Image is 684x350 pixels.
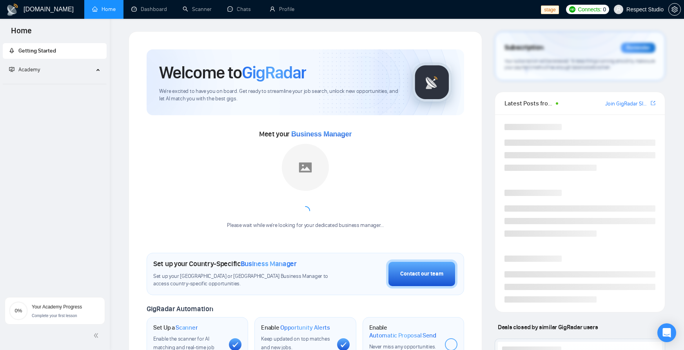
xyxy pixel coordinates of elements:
[369,343,436,350] span: Never miss any opportunities.
[153,259,297,268] h1: Set up your Country-Specific
[176,324,198,332] span: Scanner
[541,5,559,14] span: stage
[412,63,452,102] img: gigradar-logo.png
[504,41,543,54] span: Subscription
[261,324,330,332] h1: Enable
[616,7,621,12] span: user
[621,43,655,53] div: Reminder
[651,100,655,107] a: export
[32,314,77,318] span: Complete your first lesson
[578,5,601,14] span: Connects:
[9,308,28,313] span: 0%
[270,6,294,13] a: userProfile
[3,81,107,86] li: Academy Homepage
[605,100,649,108] a: Join GigRadar Slack Community
[5,25,38,42] span: Home
[222,222,388,229] div: Please wait while we're looking for your dedicated business manager...
[227,6,254,13] a: messageChats
[282,144,329,191] img: placeholder.png
[242,62,306,83] span: GigRadar
[651,100,655,106] span: export
[668,6,681,13] a: setting
[147,305,213,313] span: GigRadar Automation
[9,67,15,72] span: fund-projection-screen
[9,66,40,73] span: Academy
[603,5,606,14] span: 0
[400,270,443,278] div: Contact our team
[131,6,167,13] a: dashboardDashboard
[291,130,352,138] span: Business Manager
[259,130,352,138] span: Meet your
[9,48,15,53] span: rocket
[657,323,676,342] div: Open Intercom Messenger
[369,324,439,339] h1: Enable
[495,320,601,334] span: Deals closed by similar GigRadar users
[504,98,553,108] span: Latest Posts from the GigRadar Community
[569,6,575,13] img: upwork-logo.png
[668,3,681,16] button: setting
[504,58,655,71] span: Your subscription will be renewed. To keep things running smoothly, make sure your payment method...
[18,66,40,73] span: Academy
[93,332,101,339] span: double-left
[159,62,306,83] h1: Welcome to
[241,259,297,268] span: Business Manager
[159,88,400,103] span: We're excited to have you on board. Get ready to streamline your job search, unlock new opportuni...
[300,205,311,216] span: loading
[386,259,457,288] button: Contact our team
[18,47,56,54] span: Getting Started
[153,273,336,288] span: Set up your [GEOGRAPHIC_DATA] or [GEOGRAPHIC_DATA] Business Manager to access country-specific op...
[6,4,19,16] img: logo
[369,332,436,339] span: Automatic Proposal Send
[669,6,680,13] span: setting
[153,324,198,332] h1: Set Up a
[92,6,116,13] a: homeHome
[3,43,107,59] li: Getting Started
[183,6,212,13] a: searchScanner
[280,324,330,332] span: Opportunity Alerts
[32,304,82,310] span: Your Academy Progress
